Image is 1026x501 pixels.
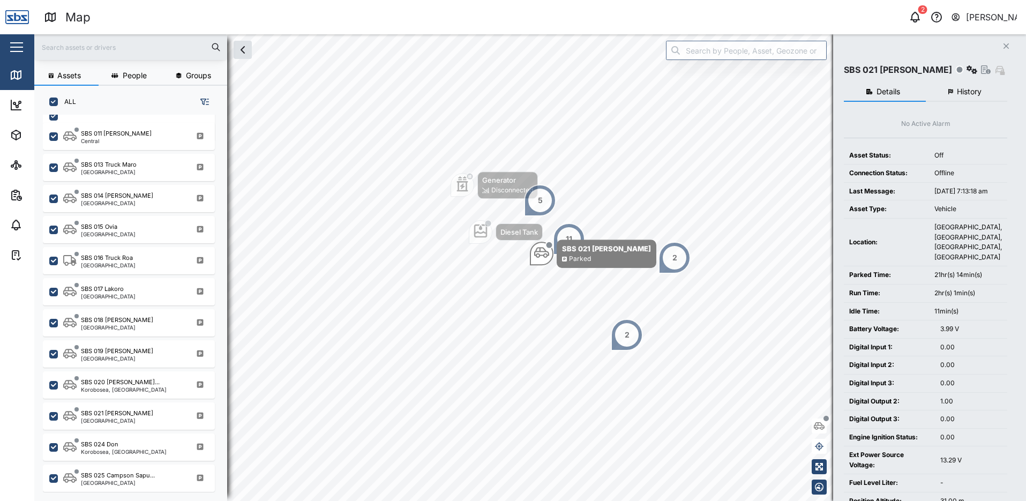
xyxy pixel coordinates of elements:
div: Dashboard [28,99,76,111]
div: Digital Output 2: [849,397,930,407]
div: grid [43,115,227,492]
div: Map marker [658,242,691,274]
div: Korobosea, [GEOGRAPHIC_DATA] [81,387,167,392]
div: Idle Time: [849,306,924,317]
div: SBS 018 [PERSON_NAME] [81,316,153,325]
div: 21hr(s) 14min(s) [934,270,1002,280]
div: [PERSON_NAME] [966,11,1017,24]
div: Asset Status: [849,151,924,161]
div: 0.00 [940,342,1002,353]
div: Battery Voltage: [849,324,930,334]
div: 11 [566,233,572,245]
div: Digital Output 3: [849,414,930,424]
div: Map marker [469,220,543,244]
div: SBS 016 Truck Roa [81,253,133,263]
div: 5 [538,195,543,206]
div: 1.00 [940,397,1002,407]
div: SBS 014 [PERSON_NAME] [81,191,153,200]
div: Alarms [28,219,61,231]
div: [GEOGRAPHIC_DATA] [81,200,153,206]
input: Search assets or drivers [41,39,221,55]
div: Parked Time: [849,270,924,280]
div: 13.29 V [940,455,1002,466]
div: Generator [482,175,533,185]
div: Digital Input 3: [849,378,930,388]
div: Map marker [530,240,656,268]
div: Parked [569,254,591,264]
div: SBS 011 [PERSON_NAME] [81,129,152,138]
div: [DATE] 7:13:18 am [934,186,1002,197]
div: Fuel Level Liter: [849,478,930,488]
img: Main Logo [5,5,29,29]
div: 2 [625,329,630,341]
div: Sites [28,159,54,171]
div: Last Message: [849,186,924,197]
div: Map [65,8,91,27]
div: 11min(s) [934,306,1002,317]
span: History [957,88,982,95]
div: - [940,478,1002,488]
div: 2 [672,252,677,264]
span: People [123,72,147,79]
div: Run Time: [849,288,924,298]
div: Central [81,138,152,144]
div: SBS 020 [PERSON_NAME]... [81,378,160,387]
div: Digital Input 1: [849,342,930,353]
div: Offline [934,168,1002,178]
button: [PERSON_NAME] [950,10,1017,25]
div: Reports [28,189,64,201]
div: 2 [918,5,927,14]
div: 3.99 V [940,324,1002,334]
span: Groups [186,72,211,79]
span: Details [877,88,900,95]
div: Map marker [451,171,538,199]
div: 0.00 [940,378,1002,388]
div: Asset Type: [849,204,924,214]
div: Disconnected [491,185,533,196]
div: Off [934,151,1002,161]
div: SBS 021 [PERSON_NAME] [562,243,651,254]
div: Map marker [553,223,585,255]
div: [GEOGRAPHIC_DATA] [81,480,155,485]
div: Diesel Tank [500,227,538,237]
div: Assets [28,129,61,141]
div: [GEOGRAPHIC_DATA], [GEOGRAPHIC_DATA], [GEOGRAPHIC_DATA], [GEOGRAPHIC_DATA] [934,222,1002,262]
canvas: Map [34,34,1026,501]
input: Search by People, Asset, Geozone or Place [666,41,827,60]
div: Location: [849,237,924,248]
div: SBS 024 Don [81,440,118,449]
div: SBS 017 Lakoro [81,285,124,294]
div: SBS 019 [PERSON_NAME] [81,347,153,356]
div: No Active Alarm [901,119,950,129]
div: 0.00 [940,414,1002,424]
div: [GEOGRAPHIC_DATA] [81,356,153,361]
div: SBS 021 [PERSON_NAME] [81,409,153,418]
div: Ext Power Source Voltage: [849,450,930,470]
div: 2hr(s) 1min(s) [934,288,1002,298]
div: [GEOGRAPHIC_DATA] [81,169,137,175]
div: [GEOGRAPHIC_DATA] [81,231,136,237]
div: [GEOGRAPHIC_DATA] [81,325,153,330]
div: 0.00 [940,360,1002,370]
div: Connection Status: [849,168,924,178]
div: SBS 025 Campson Sapu... [81,471,155,480]
div: Korobosea, [GEOGRAPHIC_DATA] [81,449,167,454]
div: [GEOGRAPHIC_DATA] [81,263,136,268]
span: Assets [57,72,81,79]
div: 0.00 [940,432,1002,443]
div: SBS 015 Ovia [81,222,117,231]
div: Vehicle [934,204,1002,214]
div: Map [28,69,52,81]
div: Tasks [28,249,57,261]
label: ALL [58,98,76,106]
div: Digital Input 2: [849,360,930,370]
div: Map marker [524,184,556,216]
div: [GEOGRAPHIC_DATA] [81,418,153,423]
div: SBS 021 [PERSON_NAME] [844,63,952,77]
div: [GEOGRAPHIC_DATA] [81,294,136,299]
div: Map marker [611,319,643,351]
div: Engine Ignition Status: [849,432,930,443]
div: SBS 013 Truck Maro [81,160,137,169]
